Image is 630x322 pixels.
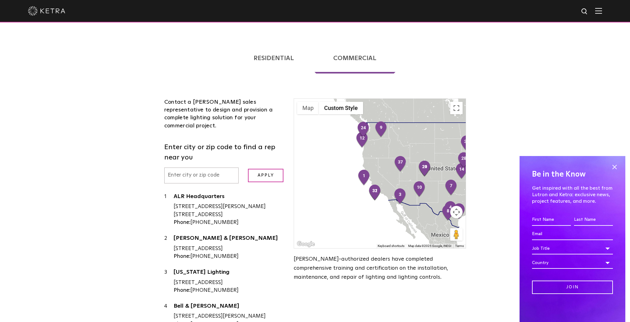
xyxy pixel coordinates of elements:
[164,268,174,295] div: 3
[455,163,468,180] div: 14
[174,219,285,227] div: [PHONE_NUMBER]
[174,203,285,219] div: [STREET_ADDRESS][PERSON_NAME] [STREET_ADDRESS]
[455,244,464,248] a: Terms (opens in new tab)
[532,257,613,269] div: Country
[315,43,396,73] a: Commercial
[164,168,239,183] input: Enter city or zip code
[174,312,285,320] div: [STREET_ADDRESS][PERSON_NAME]
[174,235,285,243] a: [PERSON_NAME] & [PERSON_NAME]
[368,184,381,201] div: 32
[294,255,466,282] p: [PERSON_NAME]-authorized dealers have completed comprehensive training and certification on the i...
[375,121,388,138] div: 9
[319,102,363,114] button: Custom Style
[235,43,313,73] a: Residential
[457,152,470,169] div: 28
[164,193,174,227] div: 1
[394,188,407,205] div: 3
[378,244,404,248] button: Keyboard shortcuts
[174,253,285,261] div: [PHONE_NUMBER]
[174,288,190,293] strong: Phone:
[357,121,370,138] div: 24
[174,245,285,253] div: [STREET_ADDRESS]
[164,234,174,261] div: 2
[296,240,316,248] img: Google
[532,185,613,204] p: Get inspired with all the best from Lutron and Ketra: exclusive news, project features, and more.
[532,168,613,180] h4: Be in the Know
[581,8,589,16] img: search icon
[532,214,571,226] input: First Name
[174,254,190,259] strong: Phone:
[297,102,319,114] button: Show street map
[296,240,316,248] a: Open this area in Google Maps (opens a new window)
[444,201,457,218] div: 4
[408,244,451,248] span: Map data ©2025 Google, INEGI
[441,205,455,221] div: 8
[450,206,463,218] button: Map camera controls
[453,203,466,220] div: 5
[445,179,458,196] div: 7
[174,303,285,311] a: Bell & [PERSON_NAME]
[248,169,283,182] input: Apply
[174,269,285,277] a: [US_STATE] Lighting
[174,220,190,225] strong: Phone:
[413,181,426,198] div: 10
[532,228,613,240] input: Email
[174,279,285,287] div: [STREET_ADDRESS]
[174,286,285,295] div: [PHONE_NUMBER]
[450,102,463,114] button: Toggle fullscreen view
[394,156,407,173] div: 37
[164,98,285,130] div: Contact a [PERSON_NAME] sales representative to design and provision a complete lighting solution...
[418,160,431,177] div: 21
[532,281,613,294] input: Join
[28,6,65,16] img: ketra-logo-2019-white
[532,243,613,254] div: Job Title
[595,8,602,14] img: Hamburger%20Nav.svg
[164,142,285,163] label: Enter city or zip code to find a rep near you
[357,169,371,186] div: 1
[460,135,473,152] div: 30
[450,228,463,241] button: Drag Pegman onto the map to open Street View
[356,132,369,149] div: 12
[174,194,285,201] a: ALR Headquarters
[574,214,613,226] input: Last Name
